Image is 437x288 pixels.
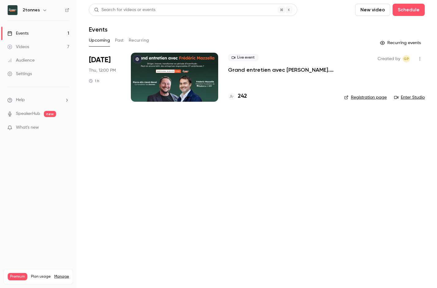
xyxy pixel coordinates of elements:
[94,7,155,13] div: Search for videos or events
[404,55,409,63] span: GP
[16,124,39,131] span: What's new
[403,55,410,63] span: Gabrielle Piot
[228,54,258,61] span: Live event
[89,36,110,45] button: Upcoming
[228,92,247,100] a: 242
[129,36,149,45] button: Recurring
[238,92,247,100] h4: 242
[377,38,425,48] button: Recurring events
[344,94,387,100] a: Registration page
[7,71,32,77] div: Settings
[31,274,51,279] span: Plan usage
[394,94,425,100] a: Enter Studio
[7,97,69,103] li: help-dropdown-opener
[393,4,425,16] button: Schedule
[7,30,28,36] div: Events
[16,111,40,117] a: SpeakerHub
[89,78,99,83] div: 1 h
[7,44,29,50] div: Videos
[62,125,69,131] iframe: Noticeable Trigger
[228,66,334,74] a: Grand entretien avec [PERSON_NAME]. Diriger, innover, transformer en période d’incertitude : peut...
[89,26,108,33] h1: Events
[16,97,25,103] span: Help
[7,57,35,63] div: Audience
[378,55,400,63] span: Created by
[44,111,56,117] span: new
[355,4,390,16] button: New video
[8,273,27,280] span: Premium
[89,53,121,102] div: Oct 16 Thu, 12:00 PM (Europe/Paris)
[115,36,124,45] button: Past
[23,7,40,13] h6: 2tonnes
[54,274,69,279] a: Manage
[89,55,111,65] span: [DATE]
[8,5,17,15] img: 2tonnes
[89,67,116,74] span: Thu, 12:00 PM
